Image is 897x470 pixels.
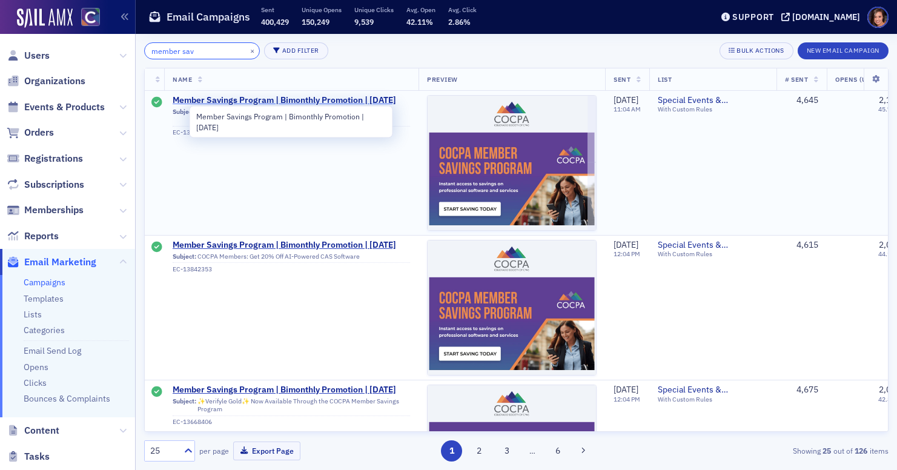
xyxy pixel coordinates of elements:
div: ✨Verifyle Gold✨ Now Available Through the COCPA Member Savings Program [173,397,410,416]
p: Avg. Open [406,5,435,14]
button: New Email Campaign [798,42,889,59]
span: Organizations [24,74,85,88]
a: Registrations [7,152,83,165]
span: Opens (Unique) [835,75,890,84]
span: # Sent [785,75,808,84]
div: 4,615 [785,240,818,251]
time: 11:04 AM [614,105,641,113]
div: Sent [151,97,162,109]
div: Sent [151,242,162,254]
input: Search… [144,42,260,59]
a: Opens [24,362,48,372]
a: Content [7,424,59,437]
p: Unique Clicks [354,5,394,14]
a: Special Events & Announcements [658,95,768,106]
a: Member Savings Program | Bimonthly Promotion | [DATE] [173,240,410,251]
span: Name [173,75,192,84]
button: 3 [496,440,517,462]
div: Support [732,12,774,22]
a: New Email Campaign [798,44,889,55]
a: Templates [24,293,64,304]
span: [DATE] [614,384,638,395]
span: Registrations [24,152,83,165]
time: 12:04 PM [614,394,640,403]
span: 2.86% [448,17,471,27]
img: SailAMX [81,8,100,27]
a: Clicks [24,377,47,388]
span: Email Marketing [24,256,96,269]
a: Member Savings Program | Bimonthly Promotion | [DATE] [173,95,410,106]
span: Orders [24,126,54,139]
button: 6 [547,440,568,462]
div: [DOMAIN_NAME] [792,12,860,22]
div: COCPA Members Save $200 on TaxDome: All-in-One Practice Management! [173,108,410,127]
a: Special Events & Announcements [658,240,768,251]
span: Preview [427,75,458,84]
a: Events & Products [7,101,105,114]
span: Events & Products [24,101,105,114]
span: Subject: [173,397,196,413]
button: 2 [469,440,490,462]
a: Users [7,49,50,62]
a: Bounces & Complaints [24,393,110,404]
strong: 25 [821,445,833,456]
div: 4,675 [785,385,818,396]
a: Orders [7,126,54,139]
span: [DATE] [614,239,638,250]
p: Unique Opens [302,5,342,14]
button: Bulk Actions [720,42,793,59]
span: [DATE] [614,94,638,105]
a: Email Marketing [7,256,96,269]
span: Subject: [173,108,196,124]
a: Subscriptions [7,178,84,191]
span: Subscriptions [24,178,84,191]
a: View Homepage [73,8,100,28]
div: COCPA Members: Get 20% Off AI-Powered CAS Software [173,253,410,263]
div: Member Savings Program | Bimonthly Promotion | [DATE] [190,106,393,138]
span: Memberships [24,204,84,217]
span: 42.11% [406,17,433,27]
a: Memberships [7,204,84,217]
a: Tasks [7,450,50,463]
a: Member Savings Program | Bimonthly Promotion | [DATE] [173,385,410,396]
img: SailAMX [17,8,73,28]
span: List [658,75,672,84]
div: 25 [150,445,177,457]
div: EC-13668406 [173,418,410,426]
div: Showing out of items [649,445,889,456]
span: Tasks [24,450,50,463]
span: Subject: [173,253,196,260]
div: Bulk Actions [736,47,784,54]
span: Sent [614,75,631,84]
span: 9,539 [354,17,374,27]
a: Organizations [7,74,85,88]
strong: 126 [853,445,870,456]
a: Campaigns [24,277,65,288]
button: × [247,45,258,56]
span: Profile [867,7,889,28]
button: [DOMAIN_NAME] [781,13,864,21]
a: Email Send Log [24,345,81,356]
p: Sent [261,5,289,14]
p: Avg. Click [448,5,477,14]
span: … [524,445,541,456]
div: With Custom Rules [658,395,768,403]
a: Special Events & Announcements [658,385,768,396]
a: Categories [24,325,65,336]
span: Users [24,49,50,62]
div: Sent [151,386,162,399]
div: With Custom Rules [658,250,768,258]
span: 150,249 [302,17,329,27]
a: Reports [7,230,59,243]
h1: Email Campaigns [167,10,250,24]
div: EC-13969853 [173,128,410,136]
span: Reports [24,230,59,243]
div: With Custom Rules [658,105,768,113]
